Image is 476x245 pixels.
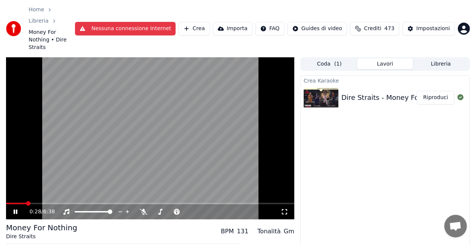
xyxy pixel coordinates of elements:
div: Aprire la chat [444,215,467,237]
button: Crea [179,22,210,35]
button: FAQ [256,22,285,35]
span: 6:38 [43,208,55,216]
a: Home [29,6,44,14]
div: 131 [237,227,249,236]
div: BPM [221,227,234,236]
span: Money For Nothing • Dire Straits [29,29,75,51]
button: Coda [302,58,357,69]
div: Gm [284,227,294,236]
button: Nessuna connessione Internet [75,22,176,35]
button: Impostazioni [403,22,455,35]
a: Libreria [29,17,49,25]
button: Importa [213,22,253,35]
button: Riproduci [417,91,455,104]
div: Crea Karaoke [301,76,470,85]
img: youka [6,21,21,36]
div: Dire Straits - Money For Nothing [341,92,450,103]
nav: breadcrumb [29,6,75,51]
div: Money For Nothing [6,222,77,233]
button: Guides di video [288,22,347,35]
span: ( 1 ) [334,60,342,68]
span: 473 [384,25,395,32]
div: / [29,208,47,216]
span: 0:28 [29,208,41,216]
div: Tonalità [257,227,281,236]
button: Libreria [413,58,469,69]
div: Impostazioni [416,25,450,32]
span: Crediti [364,25,381,32]
button: Lavori [357,58,413,69]
button: Crediti473 [350,22,399,35]
div: Dire Straits [6,233,77,240]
